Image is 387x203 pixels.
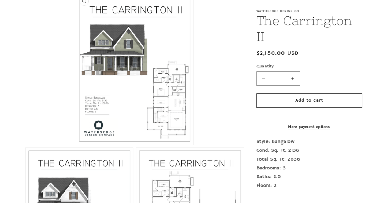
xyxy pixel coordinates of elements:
a: More payment options [256,124,362,130]
h1: The Carrington II [256,13,362,45]
span: $2,150.00 USD [256,49,299,57]
p: Watersedge Design Co [256,9,362,13]
p: Style: Bungalow Cond. Sq. Ft: 2136 Total Sq. Ft: 2636 Bedrooms: 3 Baths: 2.5 Floors: 2 [256,137,362,199]
label: Quantity [256,63,362,70]
button: Add to cart [256,93,362,108]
